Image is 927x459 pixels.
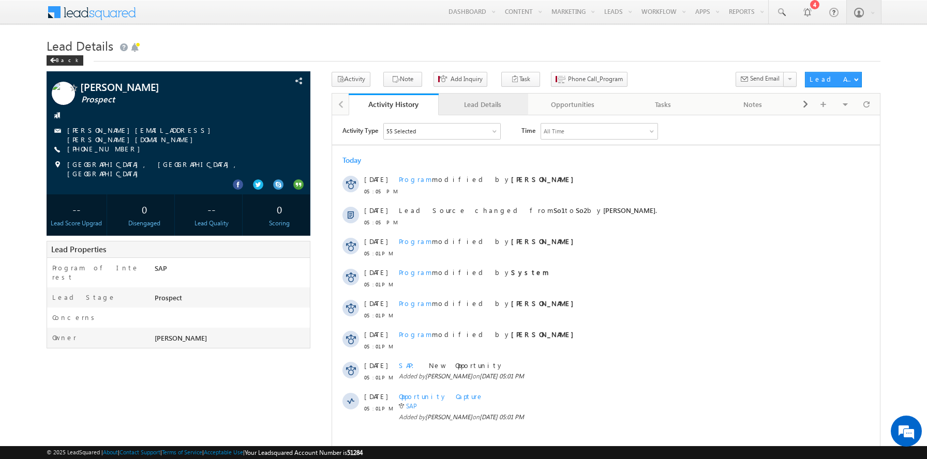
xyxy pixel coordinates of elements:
a: Lead Details [439,94,529,115]
span: [PERSON_NAME] [271,90,323,99]
a: Back [47,55,88,64]
span: Program [67,121,100,130]
span: Added by on [67,256,497,266]
span: Added by on [67,297,497,307]
span: 05:01 PM [32,257,63,267]
span: modified by [67,59,247,69]
span: modified by [67,121,247,131]
strong: [PERSON_NAME] [179,59,247,68]
div: Disengaged [116,219,172,228]
span: Lead Details [47,37,113,54]
div: Notes [716,98,789,111]
span: 05:05 PM [32,102,63,112]
a: Terms of Service [162,449,202,455]
span: So2 [244,90,255,99]
div: Lead Score Upgrad [49,219,104,228]
span: [GEOGRAPHIC_DATA], [GEOGRAPHIC_DATA], [GEOGRAPHIC_DATA] [67,160,283,178]
span: Prospect [81,95,246,105]
span: [DATE] [32,215,55,224]
span: [DATE] [32,59,55,69]
div: Lead Details [447,98,519,111]
span: modified by [67,183,247,193]
div: 0 [252,200,307,219]
a: Activity History [349,94,439,115]
strong: [PERSON_NAME] [179,183,247,192]
div: Scoring [252,219,307,228]
span: [PHONE_NUMBER] [67,144,145,155]
div: SAP [152,263,310,278]
div: Prospect [152,293,310,307]
div: 55 Selected [54,11,84,21]
span: Program [67,59,100,68]
button: Phone Call_Program [551,72,627,87]
span: [DATE] [32,246,55,255]
span: New Opportunity [97,246,172,254]
span: 05:05 PM [32,71,63,81]
span: Activity Type [10,8,46,23]
span: Your Leadsquared Account Number is [245,449,363,456]
span: SAP [67,246,88,254]
a: Tasks [618,94,708,115]
div: Tasks [626,98,699,111]
span: Program [67,152,100,161]
span: [PERSON_NAME] [155,333,207,342]
span: Phone Call_Program [568,74,623,84]
span: Program [67,215,100,223]
span: modified by [67,215,247,224]
span: Lead Properties [51,244,106,254]
a: [PERSON_NAME][EMAIL_ADDRESS][PERSON_NAME][DOMAIN_NAME] [67,126,216,144]
div: Today [10,40,44,50]
strong: System [179,152,217,161]
a: Notes [708,94,798,115]
button: Send Email [736,72,784,87]
a: SAP [74,287,85,295]
span: 05:01 PM [32,133,63,143]
div: Lead Actions [810,74,854,84]
div: Sales Activity,Program,Email Bounced,Email Link Clicked,Email Marked Spam & 50 more.. [52,8,168,24]
span: [PERSON_NAME] [93,298,140,305]
span: 05:01 PM [32,226,63,236]
span: Time [189,8,203,23]
span: [DATE] 05:01 PM [147,257,192,265]
span: 51284 [347,449,363,456]
a: Contact Support [119,449,160,455]
label: Program of Interest [52,263,142,282]
a: Opportunities [528,94,618,115]
div: Back [47,55,83,66]
div: Activity History [356,99,431,109]
span: modified by [67,152,217,162]
span: [DATE] [32,121,55,131]
div: -- [184,200,240,219]
span: [DATE] 05:01 PM [147,298,192,305]
span: [PERSON_NAME] [93,257,140,265]
img: Profile photo [52,82,75,109]
button: Activity [332,72,370,87]
a: Acceptable Use [204,449,243,455]
label: Owner [52,333,77,342]
span: 05:01 PM [32,164,63,174]
span: 05:01 PM [32,195,63,205]
div: Lead Quality [184,219,240,228]
button: Note [383,72,422,87]
div: 0 [116,200,172,219]
span: Lead Source changed from to by . [67,90,325,99]
span: [PERSON_NAME] [80,82,245,92]
strong: [PERSON_NAME] [179,121,247,130]
span: Program [67,183,100,192]
span: Opportunity Capture [67,277,152,285]
span: [DATE] [32,152,55,162]
span: So1 [221,90,233,99]
label: Concerns [52,313,98,322]
a: About [103,449,118,455]
button: Add Inquiry [433,72,487,87]
span: [DATE] [32,90,55,100]
span: © 2025 LeadSquared | | | | | [47,448,363,457]
div: All Time [212,11,232,21]
span: Send Email [750,74,780,83]
button: Lead Actions [805,72,862,87]
span: Add Inquiry [451,74,483,84]
div: -- [49,200,104,219]
span: [DATE] [32,277,55,286]
button: Task [501,72,540,87]
span: 05:01 PM [32,288,63,298]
